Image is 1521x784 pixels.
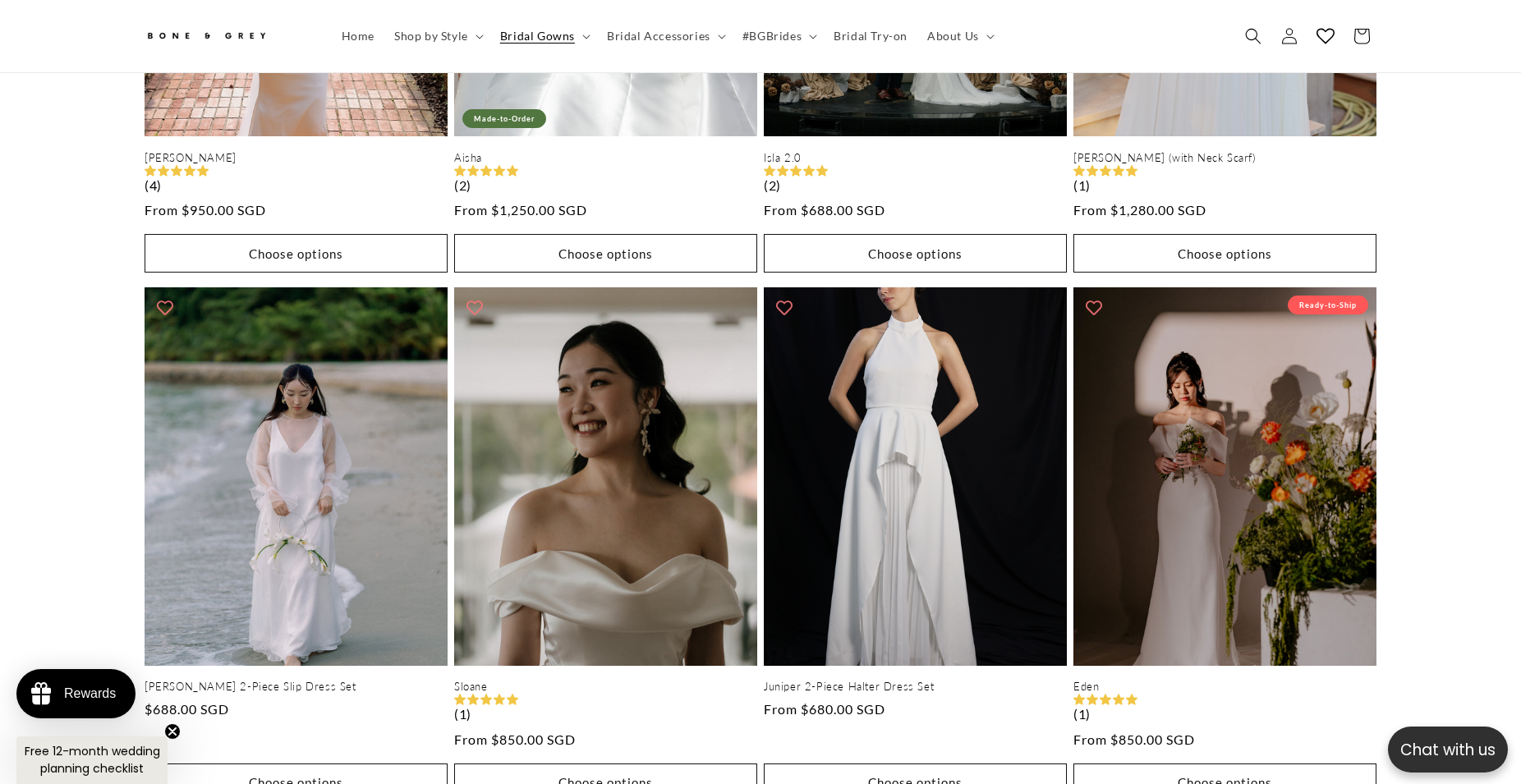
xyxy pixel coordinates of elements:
[64,686,116,701] div: Rewards
[145,680,448,694] a: [PERSON_NAME] 2-Piece Slip Dress Set
[1073,151,1376,165] a: [PERSON_NAME] (with Neck Scarf)
[764,680,1067,694] a: Juniper 2-Piece Halter Dress Set
[454,234,757,273] button: Choose options
[500,29,575,44] span: Bridal Gowns
[1073,234,1376,273] button: Choose options
[332,19,384,53] a: Home
[164,723,181,740] button: Close teaser
[342,29,375,44] span: Home
[764,234,1067,273] button: Choose options
[742,29,802,44] span: #BGBrides
[145,151,448,165] a: [PERSON_NAME]
[454,680,757,694] a: Sloane
[917,19,1001,53] summary: About Us
[394,29,468,44] span: Shop by Style
[458,291,491,324] button: Add to wishlist
[1073,680,1376,694] a: Eden
[384,19,490,53] summary: Shop by Style
[1388,738,1508,762] p: Chat with us
[149,291,182,324] button: Add to wishlist
[454,151,757,165] a: Aisha
[145,23,268,50] img: Bone and Grey Bridal
[1235,18,1271,54] summary: Search
[25,743,160,777] span: Free 12-month wedding planning checklist
[768,291,801,324] button: Add to wishlist
[597,19,733,53] summary: Bridal Accessories
[1078,291,1110,324] button: Add to wishlist
[1388,727,1508,773] button: Open chatbox
[927,29,979,44] span: About Us
[607,29,710,44] span: Bridal Accessories
[145,234,448,273] button: Choose options
[733,19,824,53] summary: #BGBrides
[490,19,597,53] summary: Bridal Gowns
[764,151,1067,165] a: Isla 2.0
[834,29,908,44] span: Bridal Try-on
[139,16,315,56] a: Bone and Grey Bridal
[824,19,917,53] a: Bridal Try-on
[16,736,168,784] div: Free 12-month wedding planning checklistClose teaser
